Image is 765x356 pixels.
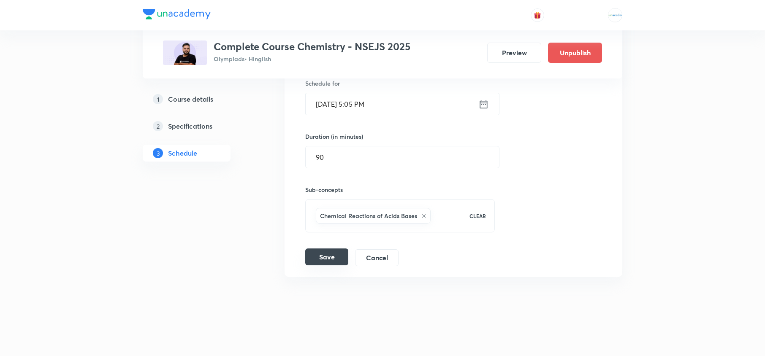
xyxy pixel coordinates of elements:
[469,212,486,220] p: CLEAR
[608,8,622,22] img: MOHAMMED SHOAIB
[355,249,399,266] button: Cancel
[305,248,348,265] button: Save
[163,40,207,65] img: EAAE2A31-CE37-44B7-AFD4-F40850331D5B_plus.png
[214,54,410,63] p: Olympiads • Hinglish
[320,211,417,220] h6: Chemical Reactions of Acids Bases
[168,94,213,104] h5: Course details
[153,148,163,158] p: 3
[143,9,211,22] a: Company Logo
[214,40,410,53] h3: Complete Course Chemistry - NSEJS 2025
[153,94,163,104] p: 1
[168,121,212,131] h5: Specifications
[305,132,363,141] h6: Duration (in minutes)
[534,11,541,19] img: avatar
[487,43,541,63] button: Preview
[153,121,163,131] p: 2
[143,118,258,135] a: 2Specifications
[168,148,197,158] h5: Schedule
[143,9,211,19] img: Company Logo
[305,185,495,194] h6: Sub-concepts
[548,43,602,63] button: Unpublish
[143,91,258,108] a: 1Course details
[306,146,499,168] input: 90
[531,8,544,22] button: avatar
[305,79,495,88] h6: Schedule for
